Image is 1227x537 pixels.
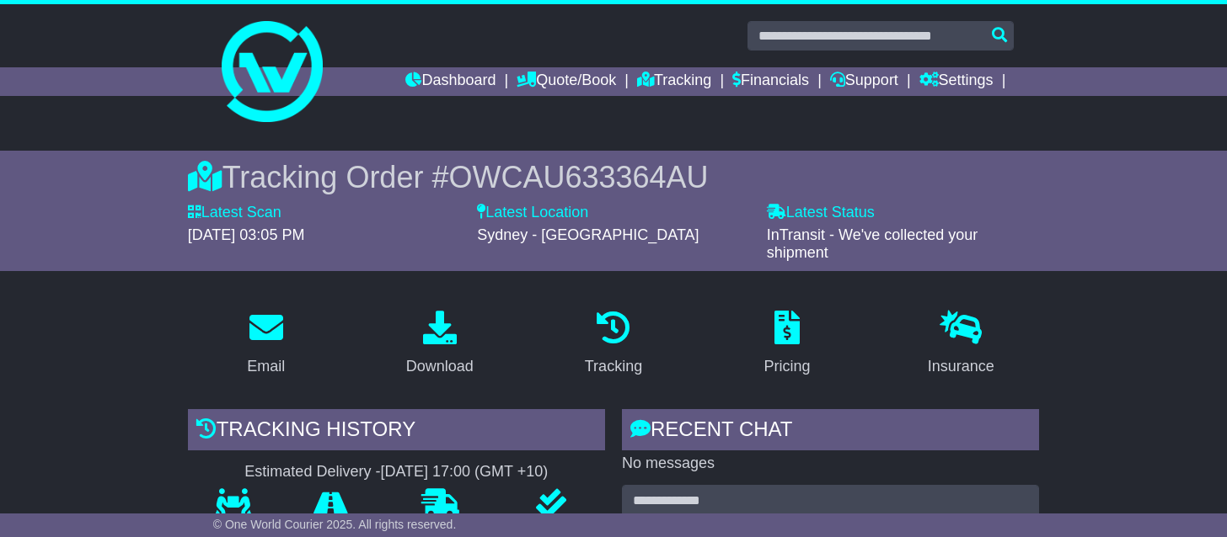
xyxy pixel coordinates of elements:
[236,305,296,384] a: Email
[764,355,811,378] div: Pricing
[517,67,616,96] a: Quote/Book
[188,226,305,243] span: [DATE] 03:05 PM
[732,67,809,96] a: Financials
[622,455,1039,473] p: No messages
[574,305,653,384] a: Tracking
[213,518,457,531] span: © One World Courier 2025. All rights reserved.
[188,463,605,481] div: Estimated Delivery -
[395,305,485,384] a: Download
[919,67,994,96] a: Settings
[830,67,898,96] a: Support
[405,67,496,96] a: Dashboard
[188,409,605,455] div: Tracking history
[585,355,642,378] div: Tracking
[622,409,1039,455] div: RECENT CHAT
[917,305,1005,384] a: Insurance
[767,226,978,262] span: InTransit - We've collected your shipment
[380,463,548,481] div: [DATE] 17:00 (GMT +10)
[477,226,699,243] span: Sydney - [GEOGRAPHIC_DATA]
[188,204,281,222] label: Latest Scan
[477,204,588,222] label: Latest Location
[637,67,711,96] a: Tracking
[188,159,1040,195] div: Tracking Order #
[753,305,822,384] a: Pricing
[448,160,708,194] span: OWCAU633364AU
[767,204,875,222] label: Latest Status
[406,355,474,378] div: Download
[928,355,994,378] div: Insurance
[247,355,285,378] div: Email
